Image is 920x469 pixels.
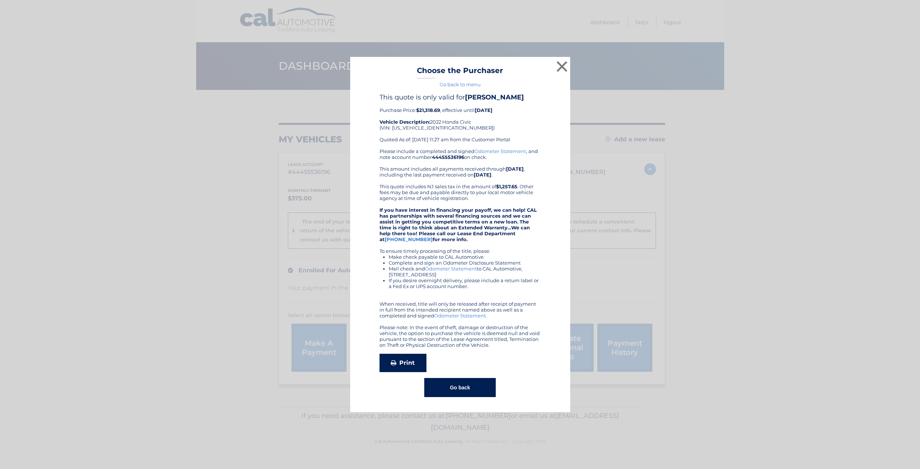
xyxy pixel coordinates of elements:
[389,260,541,266] li: Complete and sign an Odometer Disclosure Statement
[474,148,526,154] a: Odometer Statement
[424,378,496,397] button: Go back
[416,107,440,113] b: $21,318.69
[385,236,433,242] a: [PHONE_NUMBER]
[380,93,541,148] div: Purchase Price: , effective until 2022 Honda Civic (VIN: [US_VEHICLE_IDENTIFICATION_NUMBER]) Quot...
[417,66,503,79] h3: Choose the Purchaser
[389,254,541,260] li: Make check payable to CAL Automotive
[465,93,524,101] b: [PERSON_NAME]
[380,119,430,125] strong: Vehicle Description:
[425,266,477,272] a: Odometer Statement
[440,81,481,87] a: Go back to menu
[380,148,541,348] div: Please include a completed and signed , and note account number on check. This amount includes al...
[432,154,464,160] b: 44455536196
[380,93,541,101] h4: This quote is only valid for
[506,166,524,172] b: [DATE]
[380,207,537,242] strong: If you have interest in financing your payoff, we can help! CAL has partnerships with several fin...
[474,172,491,178] b: [DATE]
[389,277,541,289] li: If you desire overnight delivery, please include a return label or a Fed Ex or UPS account number.
[475,107,492,113] b: [DATE]
[389,266,541,277] li: Mail check and to CAL Automotive, [STREET_ADDRESS]
[434,313,486,319] a: Odometer Statement
[555,59,569,74] button: ×
[380,354,426,372] a: Print
[496,183,517,189] b: $1,257.65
